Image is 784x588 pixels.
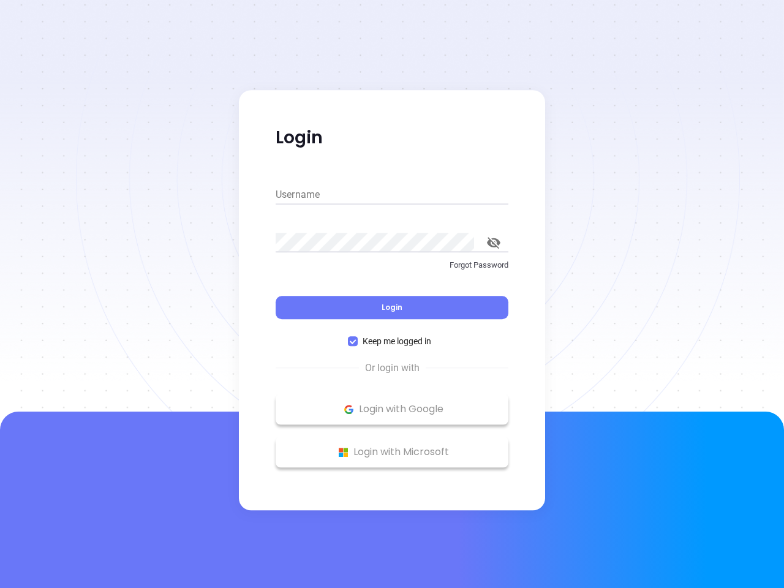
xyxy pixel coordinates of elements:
p: Login with Microsoft [282,443,502,461]
img: Google Logo [341,402,356,417]
p: Forgot Password [276,259,508,271]
a: Forgot Password [276,259,508,281]
button: Google Logo Login with Google [276,394,508,424]
p: Login with Google [282,400,502,418]
span: Login [382,302,402,312]
button: Login [276,296,508,319]
button: Microsoft Logo Login with Microsoft [276,437,508,467]
button: toggle password visibility [479,228,508,257]
span: Keep me logged in [358,334,436,348]
span: Or login with [359,361,426,375]
p: Login [276,127,508,149]
img: Microsoft Logo [336,445,351,460]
